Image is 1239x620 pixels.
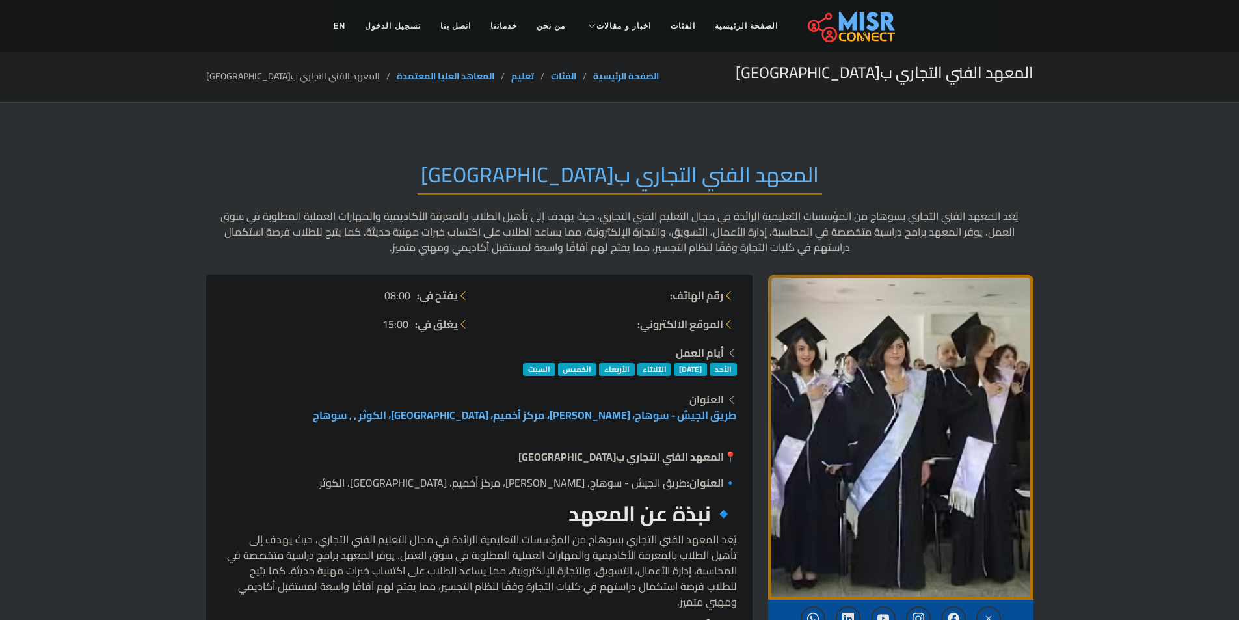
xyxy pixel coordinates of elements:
span: اخبار و مقالات [596,20,651,32]
span: الأحد [710,363,737,376]
a: اخبار و مقالات [575,14,661,38]
p: 🔹 طريق الجيش - سوهاج، [PERSON_NAME]، مركز أخميم، [GEOGRAPHIC_DATA]، الكوثر [222,475,737,491]
strong: رقم الهاتف: [670,288,723,303]
a: EN [324,14,356,38]
strong: المعهد الفني التجاري ب[GEOGRAPHIC_DATA] [518,447,724,466]
a: المعاهد العليا المعتمدة [397,68,494,85]
p: يُعَد المعهد الفني التجاري بسوهاج من المؤسسات التعليمية الرائدة في مجال التعليم الفني التجاري، حي... [222,532,737,610]
strong: أيام العمل [676,343,724,362]
a: من نحن [527,14,575,38]
span: 08:00 [384,288,410,303]
span: الخميس [558,363,597,376]
h2: 🔹 [222,501,737,526]
strong: يفتح في: [417,288,458,303]
div: 1 / 1 [768,275,1033,600]
span: 15:00 [382,316,408,332]
span: الثلاثاء [637,363,672,376]
a: تسجيل الدخول [355,14,430,38]
a: خدماتنا [481,14,527,38]
a: تعليم [511,68,534,85]
strong: نبذة عن المعهد [568,494,711,533]
img: main.misr_connect [808,10,895,42]
li: المعهد الفني التجاري ب[GEOGRAPHIC_DATA] [206,70,397,83]
a: الصفحة الرئيسية [705,14,788,38]
span: الأربعاء [599,363,635,376]
p: يُعَد المعهد الفني التجاري بسوهاج من المؤسسات التعليمية الرائدة في مجال التعليم الفني التجاري، حي... [206,208,1033,255]
span: [DATE] [674,363,707,376]
a: الصفحة الرئيسية [593,68,659,85]
span: السبت [523,363,555,376]
strong: الموقع الالكتروني: [637,316,723,332]
a: الفئات [661,14,705,38]
p: 📍 [222,449,737,465]
a: طريق الجيش - سوهاج، [PERSON_NAME]، مركز أخميم، [GEOGRAPHIC_DATA]، الكوثر , , سوهاج [313,405,737,425]
h2: المعهد الفني التجاري ب[GEOGRAPHIC_DATA] [418,162,822,195]
h2: المعهد الفني التجاري ب[GEOGRAPHIC_DATA] [736,64,1033,83]
img: المعهد الفني التجاري بسوهاج [768,275,1033,600]
strong: يغلق في: [415,316,458,332]
strong: العنوان: [687,473,724,492]
a: الفئات [551,68,576,85]
strong: العنوان [689,390,724,409]
a: اتصل بنا [431,14,481,38]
